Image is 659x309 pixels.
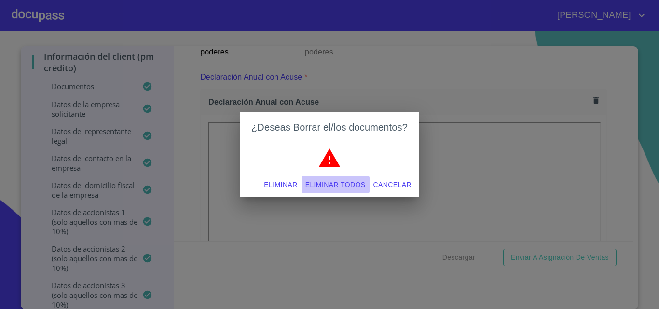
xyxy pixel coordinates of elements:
[302,176,370,194] button: Eliminar todos
[305,179,366,191] span: Eliminar todos
[264,179,297,191] span: Eliminar
[370,176,415,194] button: Cancelar
[260,176,301,194] button: Eliminar
[373,179,412,191] span: Cancelar
[251,120,408,135] h2: ¿Deseas Borrar el/los documentos?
